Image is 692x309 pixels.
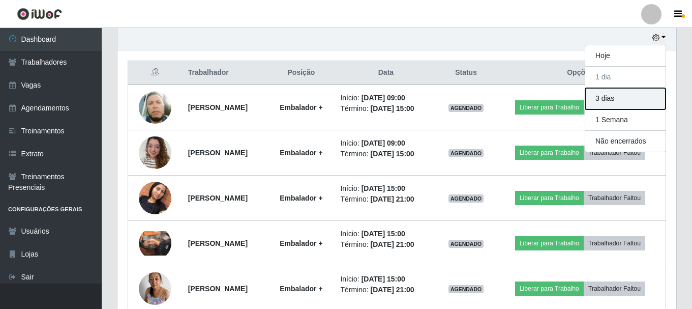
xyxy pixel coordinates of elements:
strong: [PERSON_NAME] [188,285,248,293]
img: 1744329545965.jpeg [139,131,171,174]
th: Status [437,61,494,85]
button: Trabalhador Faltou [584,282,645,296]
button: Liberar para Trabalho [515,191,584,205]
li: Término: [340,149,431,159]
strong: [PERSON_NAME] [188,194,248,202]
time: [DATE] 15:00 [362,184,405,192]
strong: Embalador + [280,239,322,247]
li: Término: [340,194,431,205]
span: AGENDADO [448,104,484,112]
button: Liberar para Trabalho [515,236,584,250]
button: Liberar para Trabalho [515,146,584,160]
time: [DATE] 09:00 [362,94,405,102]
th: Trabalhador [182,61,268,85]
button: Não encerrados [585,131,666,152]
button: Trabalhador Faltou [584,146,645,160]
li: Início: [340,183,431,194]
time: [DATE] 15:00 [371,104,414,113]
span: AGENDADO [448,149,484,157]
li: Início: [340,229,431,239]
time: [DATE] 21:00 [371,240,414,248]
button: 3 dias [585,88,666,109]
strong: [PERSON_NAME] [188,103,248,111]
button: Liberar para Trabalho [515,100,584,115]
span: AGENDADO [448,285,484,293]
li: Término: [340,285,431,295]
strong: Embalador + [280,285,322,293]
img: 1722257626292.jpeg [139,231,171,256]
button: 1 Semana [585,109,666,131]
li: Término: [340,103,431,114]
time: [DATE] 09:00 [362,139,405,147]
th: Posição [268,61,334,85]
button: Liberar para Trabalho [515,282,584,296]
button: 1 dia [585,67,666,88]
li: Início: [340,274,431,285]
button: Hoje [585,45,666,67]
strong: Embalador + [280,149,322,157]
span: AGENDADO [448,240,484,248]
time: [DATE] 15:00 [362,275,405,283]
button: Trabalhador Faltou [584,100,645,115]
img: 1673493072415.jpeg [139,89,171,127]
li: Início: [340,93,431,103]
button: Trabalhador Faltou [584,191,645,205]
strong: Embalador + [280,194,322,202]
time: [DATE] 21:00 [371,195,414,203]
time: [DATE] 15:00 [362,230,405,238]
strong: [PERSON_NAME] [188,239,248,247]
img: 1693082030620.jpeg [139,169,171,227]
strong: Embalador + [280,103,322,111]
img: CoreUI Logo [17,8,62,20]
li: Término: [340,239,431,250]
li: Início: [340,138,431,149]
strong: [PERSON_NAME] [188,149,248,157]
time: [DATE] 21:00 [371,286,414,294]
span: AGENDADO [448,194,484,203]
th: Data [334,61,437,85]
button: Trabalhador Faltou [584,236,645,250]
time: [DATE] 15:00 [371,150,414,158]
th: Opções [495,61,666,85]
